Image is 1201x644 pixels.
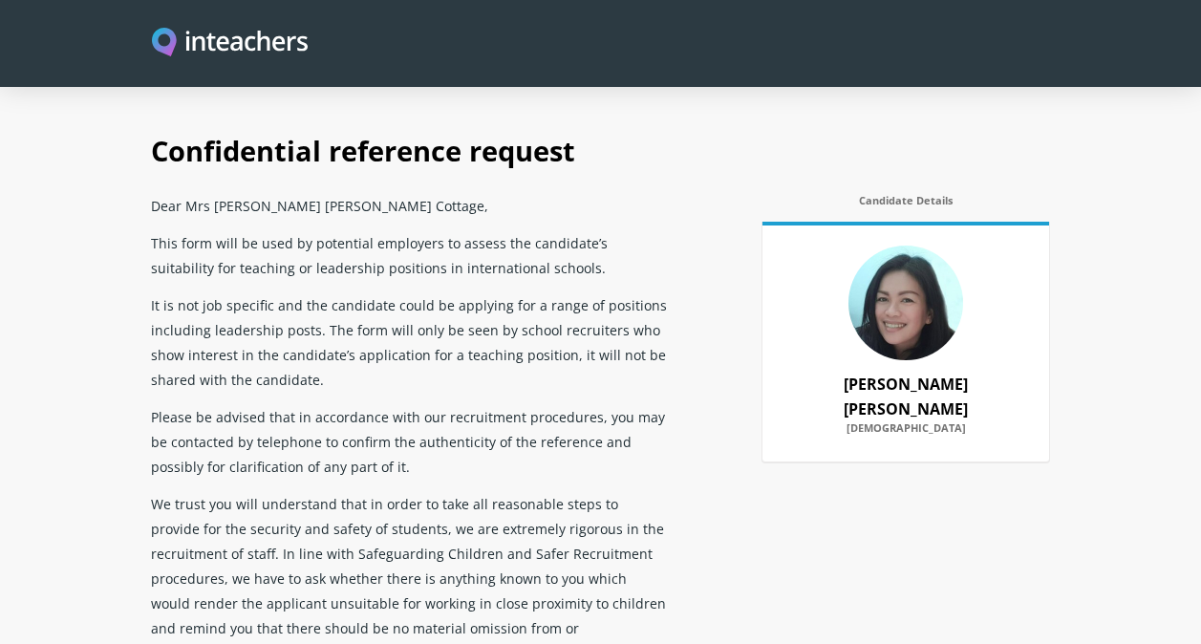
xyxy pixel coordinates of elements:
h1: Confidential reference request [151,112,1049,186]
label: [DEMOGRAPHIC_DATA] [782,421,1030,444]
a: Visit this site's homepage [152,28,308,59]
label: Candidate Details [762,194,1049,217]
p: It is not job specific and the candidate could be applying for a range of positions including lea... [151,286,667,397]
p: Dear Mrs [PERSON_NAME] [PERSON_NAME] Cottage, [151,186,667,224]
img: Inteachers [152,28,308,59]
p: Please be advised that in accordance with our recruitment procedures, you may be contacted by tel... [151,397,667,484]
p: This form will be used by potential employers to assess the candidate’s suitability for teaching ... [151,224,667,286]
img: 79752 [848,246,963,360]
strong: [PERSON_NAME] [PERSON_NAME] [844,374,968,419]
